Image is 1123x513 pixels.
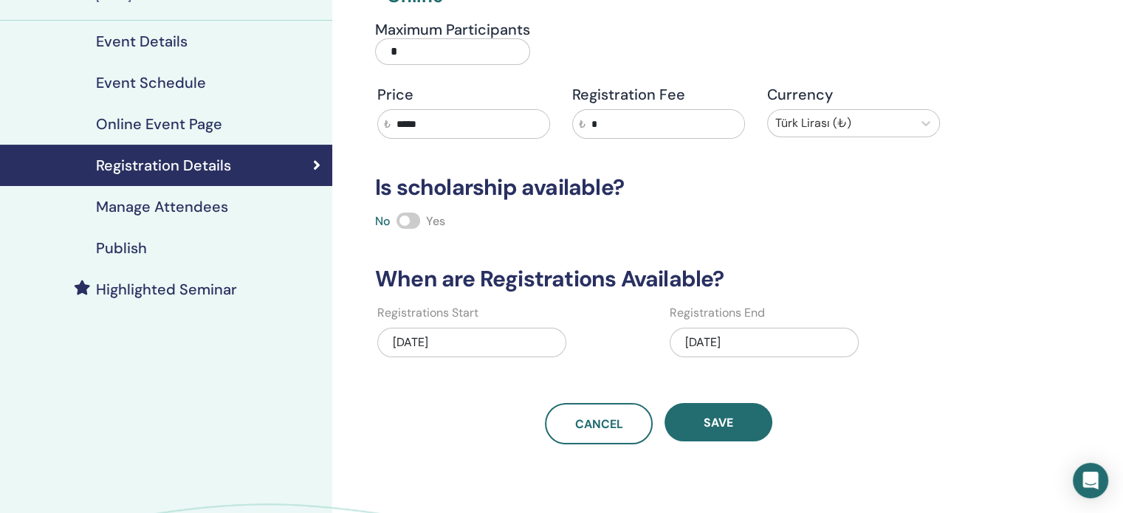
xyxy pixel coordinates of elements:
h4: Online Event Page [96,115,222,133]
span: Yes [426,213,445,229]
label: Registrations Start [377,304,478,322]
h4: Event Details [96,32,188,50]
span: ₺ [384,117,391,132]
div: [DATE] [377,328,566,357]
h3: When are Registrations Available? [366,266,951,292]
span: No [375,213,391,229]
h3: Is scholarship available? [366,174,951,201]
h4: Highlighted Seminar [96,280,237,298]
h4: Registration Fee [572,86,745,103]
input: Maximum Participants [375,38,530,65]
button: Save [664,403,772,441]
h4: Publish [96,239,147,257]
h4: Manage Attendees [96,198,228,216]
span: Save [704,415,733,430]
a: Cancel [545,403,653,444]
h4: Maximum Participants [375,21,530,38]
div: Open Intercom Messenger [1073,463,1108,498]
h4: Price [377,86,550,103]
div: [DATE] [670,328,859,357]
label: Registrations End [670,304,765,322]
h4: Currency [767,86,940,103]
h4: Event Schedule [96,74,206,92]
span: ₺ [579,117,585,132]
span: Cancel [575,416,623,432]
h4: Registration Details [96,156,231,174]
